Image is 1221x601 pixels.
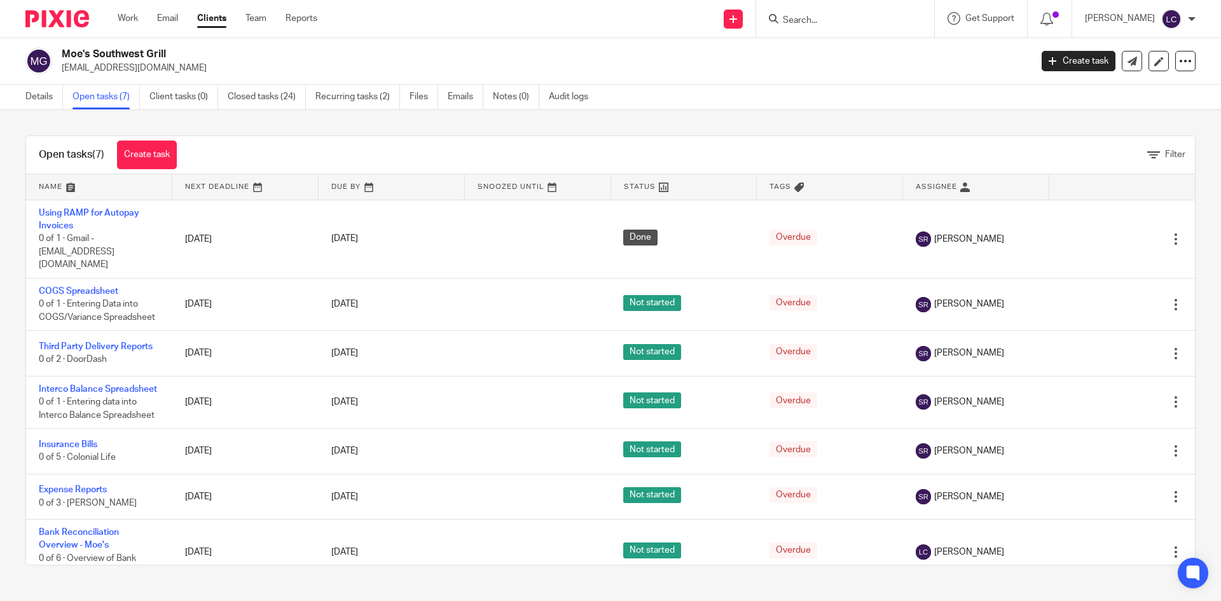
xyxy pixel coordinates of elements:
[769,344,817,360] span: Overdue
[478,183,544,190] span: Snoozed Until
[62,62,1023,74] p: [EMAIL_ADDRESS][DOMAIN_NAME]
[39,440,97,449] a: Insurance Bills
[39,287,118,296] a: COGS Spreadsheet
[39,485,107,494] a: Expense Reports
[149,85,218,109] a: Client tasks (0)
[331,492,358,501] span: [DATE]
[286,12,317,25] a: Reports
[769,230,817,245] span: Overdue
[172,520,319,584] td: [DATE]
[172,429,319,474] td: [DATE]
[25,48,52,74] img: svg%3E
[39,148,104,162] h1: Open tasks
[410,85,438,109] a: Files
[623,230,658,245] span: Done
[39,300,155,322] span: 0 of 1 · Entering Data into COGS/Variance Spreadsheet
[916,544,931,560] img: svg%3E
[1085,12,1155,25] p: [PERSON_NAME]
[39,528,119,549] a: Bank Reconciliation Overview - Moe's
[25,85,63,109] a: Details
[331,446,358,455] span: [DATE]
[769,542,817,558] span: Overdue
[245,12,266,25] a: Team
[331,235,358,244] span: [DATE]
[39,209,139,230] a: Using RAMP for Autopay Invoices
[118,12,138,25] a: Work
[197,12,226,25] a: Clients
[934,490,1004,503] span: [PERSON_NAME]
[1042,51,1115,71] a: Create task
[172,200,319,278] td: [DATE]
[769,441,817,457] span: Overdue
[331,300,358,309] span: [DATE]
[934,546,1004,558] span: [PERSON_NAME]
[172,331,319,376] td: [DATE]
[916,489,931,504] img: svg%3E
[623,344,681,360] span: Not started
[1161,9,1182,29] img: svg%3E
[623,392,681,408] span: Not started
[39,356,107,364] span: 0 of 2 · DoorDash
[62,48,831,61] h2: Moe's Southwest Grill
[782,15,896,27] input: Search
[934,445,1004,457] span: [PERSON_NAME]
[934,298,1004,310] span: [PERSON_NAME]
[315,85,400,109] a: Recurring tasks (2)
[623,487,681,503] span: Not started
[769,392,817,408] span: Overdue
[624,183,656,190] span: Status
[623,542,681,558] span: Not started
[39,499,137,508] span: 0 of 3 · [PERSON_NAME]
[549,85,598,109] a: Audit logs
[916,443,931,459] img: svg%3E
[448,85,483,109] a: Emails
[331,349,358,357] span: [DATE]
[916,346,931,361] img: svg%3E
[1165,150,1185,159] span: Filter
[916,297,931,312] img: svg%3E
[331,548,358,556] span: [DATE]
[228,85,306,109] a: Closed tasks (24)
[39,397,155,420] span: 0 of 1 · Entering data into Interco Balance Spreadsheet
[39,385,157,394] a: Interco Balance Spreadsheet
[934,396,1004,408] span: [PERSON_NAME]
[92,149,104,160] span: (7)
[172,376,319,428] td: [DATE]
[769,183,791,190] span: Tags
[623,295,681,311] span: Not started
[39,453,116,462] span: 0 of 5 · Colonial Life
[331,397,358,406] span: [DATE]
[39,342,153,351] a: Third Party Delivery Reports
[117,141,177,169] a: Create task
[39,554,136,576] span: 0 of 6 · Overview of Bank Reconciliation Process
[916,394,931,410] img: svg%3E
[172,474,319,519] td: [DATE]
[157,12,178,25] a: Email
[72,85,140,109] a: Open tasks (7)
[934,233,1004,245] span: [PERSON_NAME]
[916,231,931,247] img: svg%3E
[623,441,681,457] span: Not started
[965,14,1014,23] span: Get Support
[769,295,817,311] span: Overdue
[934,347,1004,359] span: [PERSON_NAME]
[493,85,539,109] a: Notes (0)
[769,487,817,503] span: Overdue
[25,10,89,27] img: Pixie
[39,234,114,269] span: 0 of 1 · Gmail - [EMAIL_ADDRESS][DOMAIN_NAME]
[172,278,319,330] td: [DATE]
